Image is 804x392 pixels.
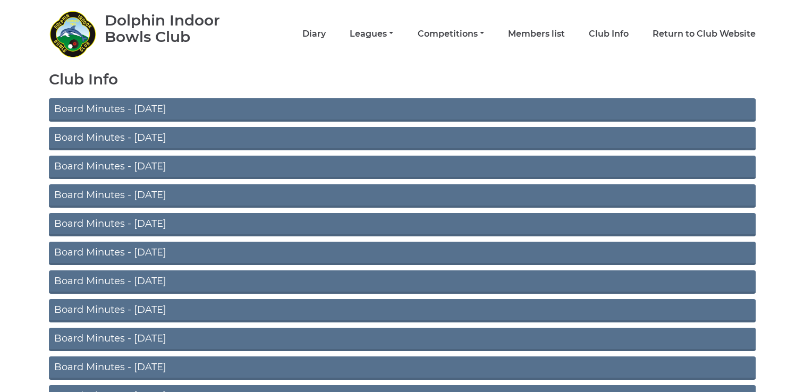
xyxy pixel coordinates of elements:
img: Dolphin Indoor Bowls Club [49,10,97,58]
a: Board Minutes - [DATE] [49,184,756,208]
a: Board Minutes - [DATE] [49,98,756,122]
a: Board Minutes - [DATE] [49,299,756,322]
a: Leagues [350,28,393,40]
a: Board Minutes - [DATE] [49,127,756,150]
a: Board Minutes - [DATE] [49,242,756,265]
a: Diary [302,28,326,40]
a: Club Info [589,28,629,40]
h1: Club Info [49,71,756,88]
a: Return to Club Website [653,28,756,40]
a: Board Minutes - [DATE] [49,328,756,351]
a: Board Minutes - [DATE] [49,356,756,380]
a: Board Minutes - [DATE] [49,213,756,236]
a: Members list [508,28,565,40]
a: Board Minutes - [DATE] [49,270,756,294]
a: Competitions [417,28,484,40]
a: Board Minutes - [DATE] [49,156,756,179]
div: Dolphin Indoor Bowls Club [105,12,251,45]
